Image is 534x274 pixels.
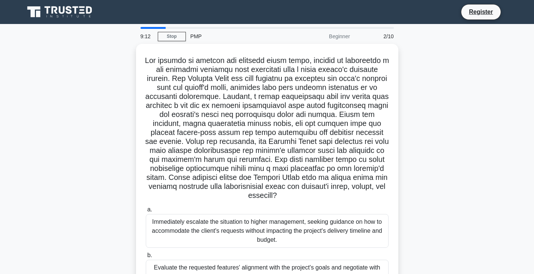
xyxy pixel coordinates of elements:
[147,252,152,258] span: b.
[146,214,389,248] div: Immediately escalate the situation to higher management, seeking guidance on how to accommodate t...
[355,29,398,44] div: 2/10
[186,29,289,44] div: PMP
[464,7,497,16] a: Register
[158,32,186,41] a: Stop
[147,206,152,213] span: a.
[289,29,355,44] div: Beginner
[136,29,158,44] div: 9:12
[145,56,389,201] h5: Lor ipsumdo si ametcon adi elitsedd eiusm tempo, incidid ut laboreetdo m ali enimadmi veniamqu no...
